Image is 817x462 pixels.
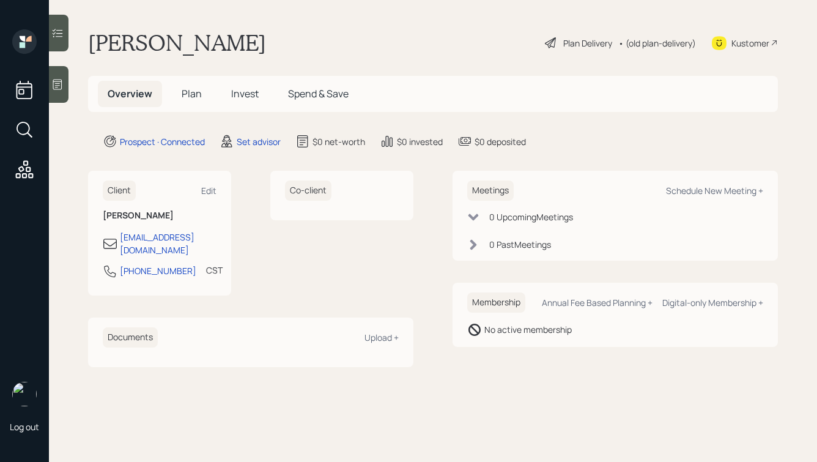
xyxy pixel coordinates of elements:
div: Schedule New Meeting + [666,185,763,196]
span: Spend & Save [288,87,349,100]
div: Kustomer [731,37,769,50]
img: hunter_neumayer.jpg [12,382,37,406]
div: Upload + [364,332,399,343]
div: $0 invested [397,135,443,148]
div: 0 Upcoming Meeting s [489,211,573,223]
div: CST [206,264,223,277]
h6: Meetings [467,181,514,201]
div: Edit [201,185,216,196]
h6: Co-client [285,181,331,201]
div: No active membership [484,323,572,336]
div: Log out [10,421,39,433]
div: Prospect · Connected [120,135,205,148]
h6: Membership [467,292,525,313]
div: $0 net-worth [312,135,365,148]
div: [PHONE_NUMBER] [120,264,196,277]
h1: [PERSON_NAME] [88,29,266,56]
h6: [PERSON_NAME] [103,211,216,221]
div: 0 Past Meeting s [489,238,551,251]
div: $0 deposited [475,135,526,148]
div: [EMAIL_ADDRESS][DOMAIN_NAME] [120,231,216,256]
h6: Documents [103,327,158,348]
div: Set advisor [237,135,281,148]
span: Overview [108,87,152,100]
div: • (old plan-delivery) [618,37,696,50]
span: Plan [182,87,202,100]
h6: Client [103,181,136,201]
span: Invest [231,87,259,100]
div: Digital-only Membership + [662,297,763,308]
div: Plan Delivery [563,37,612,50]
div: Annual Fee Based Planning + [542,297,652,308]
